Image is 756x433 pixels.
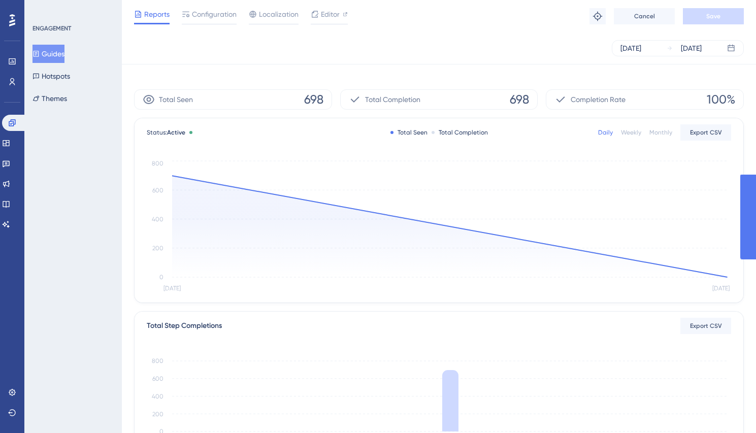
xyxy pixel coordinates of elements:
span: Reports [144,8,170,20]
span: Export CSV [690,128,722,137]
button: Hotspots [32,67,70,85]
tspan: 200 [152,411,163,418]
tspan: 0 [159,274,163,281]
span: Export CSV [690,322,722,330]
div: Total Step Completions [147,320,222,332]
div: [DATE] [620,42,641,54]
tspan: 200 [152,245,163,252]
span: 100% [707,91,735,108]
span: Save [706,12,720,20]
div: ENGAGEMENT [32,24,71,32]
span: Completion Rate [571,93,626,106]
tspan: 400 [152,393,163,400]
div: Total Completion [432,128,488,137]
tspan: 600 [152,375,163,382]
tspan: 800 [152,160,163,167]
span: 698 [510,91,529,108]
span: Editor [321,8,340,20]
tspan: [DATE] [712,285,730,292]
button: Export CSV [680,124,731,141]
span: Cancel [634,12,655,20]
tspan: 800 [152,357,163,364]
tspan: 400 [152,216,163,223]
div: Weekly [621,128,641,137]
tspan: 600 [152,187,163,194]
button: Themes [32,89,67,108]
span: Status: [147,128,185,137]
button: Guides [32,45,64,63]
span: 698 [304,91,323,108]
span: Active [167,129,185,136]
span: Total Completion [365,93,420,106]
button: Cancel [614,8,675,24]
tspan: [DATE] [163,285,181,292]
button: Export CSV [680,318,731,334]
span: Localization [259,8,299,20]
span: Configuration [192,8,237,20]
button: Save [683,8,744,24]
span: Total Seen [159,93,193,106]
div: Daily [598,128,613,137]
iframe: UserGuiding AI Assistant Launcher [713,393,744,423]
div: [DATE] [681,42,702,54]
div: Total Seen [390,128,428,137]
div: Monthly [649,128,672,137]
